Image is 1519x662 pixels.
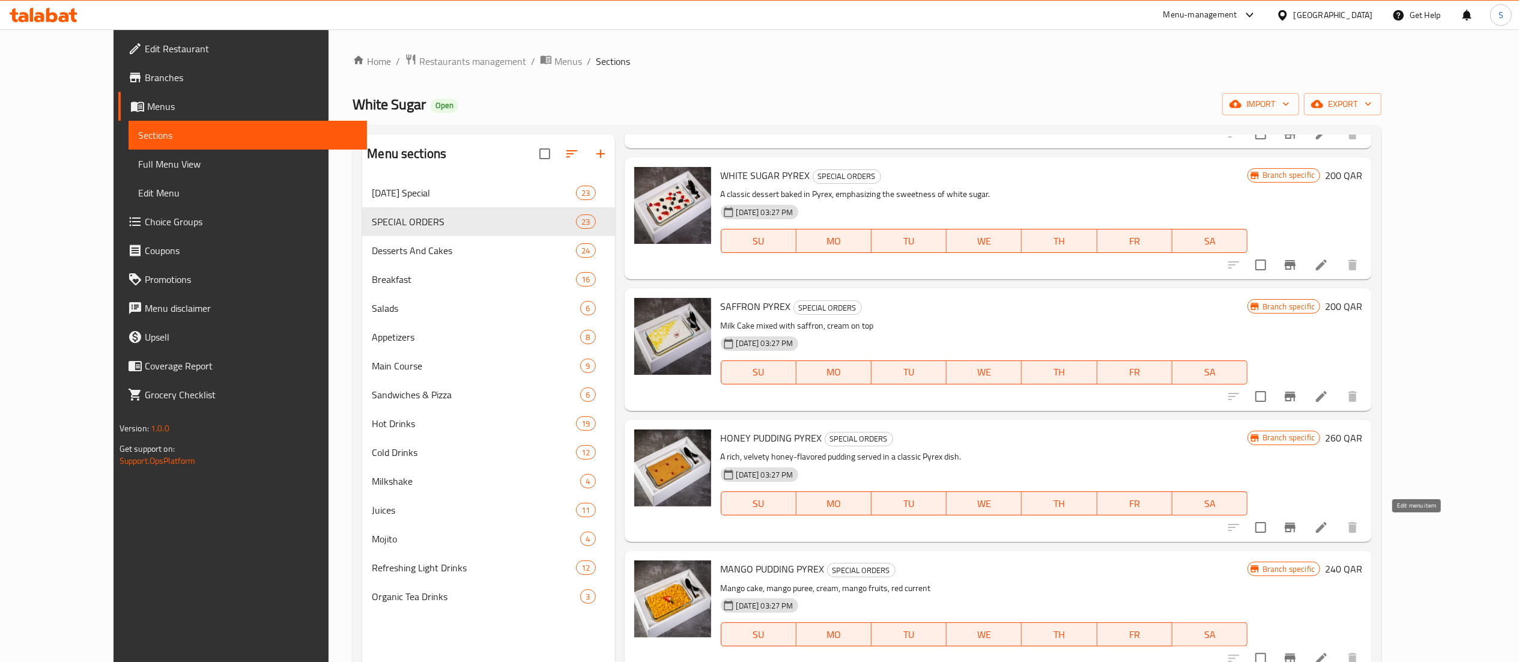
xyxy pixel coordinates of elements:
[362,438,614,467] div: Cold Drinks12
[118,351,367,380] a: Coverage Report
[362,467,614,496] div: Milkshake4
[721,560,825,578] span: MANGO PUDDING PYREX
[1177,232,1243,250] span: SA
[1314,258,1329,272] a: Edit menu item
[118,265,367,294] a: Promotions
[1022,491,1097,515] button: TH
[828,563,895,577] span: SPECIAL ORDERS
[951,232,1017,250] span: WE
[372,589,580,604] span: Organic Tea Drinks
[796,360,872,384] button: MO
[721,581,1248,596] p: Mango cake, mango puree, cream, mango fruits, red current
[118,63,367,92] a: Branches
[118,323,367,351] a: Upsell
[872,622,947,646] button: TU
[118,34,367,63] a: Edit Restaurant
[362,582,614,611] div: Organic Tea Drinks3
[576,416,595,431] div: items
[951,495,1017,512] span: WE
[372,214,576,229] span: SPECIAL ORDERS
[951,363,1017,381] span: WE
[372,416,576,431] span: Hot Drinks
[947,491,1022,515] button: WE
[876,363,942,381] span: TU
[145,301,357,315] span: Menu disclaimer
[947,229,1022,253] button: WE
[801,363,867,381] span: MO
[145,359,357,373] span: Coverage Report
[145,243,357,258] span: Coupons
[362,265,614,294] div: Breakfast16
[580,330,595,344] div: items
[721,166,810,184] span: WHITE SUGAR PYREX
[145,70,357,85] span: Branches
[1026,363,1092,381] span: TH
[1248,515,1273,540] span: Select to update
[576,560,595,575] div: items
[372,301,580,315] div: Salads
[1172,622,1248,646] button: SA
[732,600,798,612] span: [DATE] 03:27 PM
[138,128,357,142] span: Sections
[1314,97,1372,112] span: export
[580,589,595,604] div: items
[1177,363,1243,381] span: SA
[1022,360,1097,384] button: TH
[138,186,357,200] span: Edit Menu
[1022,229,1097,253] button: TH
[129,121,367,150] a: Sections
[145,272,357,287] span: Promotions
[726,363,792,381] span: SU
[587,54,591,68] li: /
[581,476,595,487] span: 4
[1294,8,1373,22] div: [GEOGRAPHIC_DATA]
[1097,491,1172,515] button: FR
[372,330,580,344] span: Appetizers
[876,232,942,250] span: TU
[431,99,458,113] div: Open
[1097,229,1172,253] button: FR
[367,145,446,163] h2: Menu sections
[372,560,576,575] div: Refreshing Light Drinks
[721,229,796,253] button: SU
[120,453,196,469] a: Support.OpsPlatform
[951,626,1017,643] span: WE
[721,449,1248,464] p: A rich, velvety honey-flavored pudding served in a classic Pyrex dish.
[138,157,357,171] span: Full Menu View
[825,432,893,446] div: SPECIAL ORDERS
[947,622,1022,646] button: WE
[577,562,595,574] span: 12
[1163,8,1237,22] div: Menu-management
[872,491,947,515] button: TU
[947,360,1022,384] button: WE
[118,92,367,121] a: Menus
[876,495,942,512] span: TU
[372,387,580,402] div: Sandwiches & Pizza
[576,243,595,258] div: items
[362,380,614,409] div: Sandwiches & Pizza6
[372,243,576,258] div: Desserts And Cakes
[801,626,867,643] span: MO
[634,560,711,637] img: MANGO PUDDING PYREX
[813,169,881,184] div: SPECIAL ORDERS
[1258,301,1320,312] span: Branch specific
[580,359,595,373] div: items
[813,169,881,183] span: SPECIAL ORDERS
[532,141,557,166] span: Select all sections
[372,474,580,488] span: Milkshake
[580,387,595,402] div: items
[721,187,1248,202] p: A classic dessert baked in Pyrex, emphasizing the sweetness of white sugar.
[431,100,458,111] span: Open
[726,495,792,512] span: SU
[876,626,942,643] span: TU
[577,245,595,257] span: 24
[721,318,1248,333] p: Milk Cake mixed with saffron, cream on top
[1026,232,1092,250] span: TH
[1276,382,1305,411] button: Branch-specific-item
[147,99,357,114] span: Menus
[721,491,796,515] button: SU
[118,294,367,323] a: Menu disclaimer
[362,178,614,207] div: [DATE] Special23
[362,496,614,524] div: Juices11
